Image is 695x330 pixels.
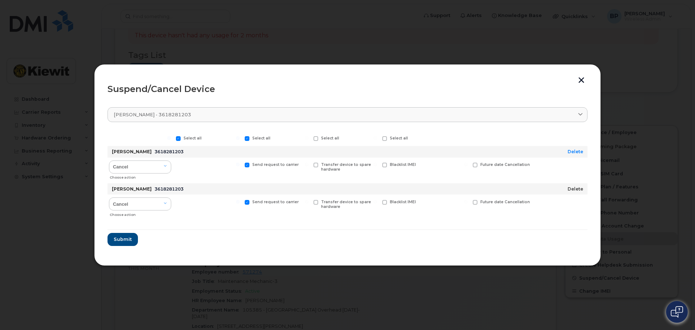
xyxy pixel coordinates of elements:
span: [PERSON_NAME] - 3618281203 [114,111,191,118]
div: Suspend/Cancel Device [108,85,587,93]
input: Send request to carrier [236,163,240,166]
input: Send request to carrier [236,200,240,204]
input: Transfer device to spare hardware [305,163,308,166]
span: 3618281203 [155,186,184,192]
span: 3618281203 [155,149,184,154]
input: Select all [305,136,308,140]
a: Delete [568,186,583,192]
span: Future date Cancellation [480,162,530,167]
input: Future date Cancellation [464,163,468,166]
input: Select all [374,136,377,140]
img: Open chat [671,306,683,318]
span: Submit [114,236,132,243]
a: Delete [568,149,583,154]
input: Future date Cancellation [464,200,468,204]
span: Future date Cancellation [480,200,530,204]
div: Choose action [110,172,171,180]
button: Submit [108,233,138,246]
span: Send request to carrier [252,200,299,204]
span: Transfer device to spare hardware [321,162,371,172]
input: Select all [167,136,171,140]
div: Choose action [110,209,171,218]
span: Transfer device to spare hardware [321,200,371,209]
input: Blacklist IMEI [374,200,377,204]
span: Select all [390,136,408,141]
strong: [PERSON_NAME] [112,186,152,192]
input: Blacklist IMEI [374,163,377,166]
span: Blacklist IMEI [390,162,416,167]
span: Blacklist IMEI [390,200,416,204]
span: Select all [252,136,270,141]
span: Select all [321,136,339,141]
input: Transfer device to spare hardware [305,200,308,204]
strong: [PERSON_NAME] [112,149,152,154]
span: Select all [184,136,202,141]
span: Send request to carrier [252,162,299,167]
a: [PERSON_NAME] - 3618281203 [108,107,587,122]
input: Select all [236,136,240,140]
